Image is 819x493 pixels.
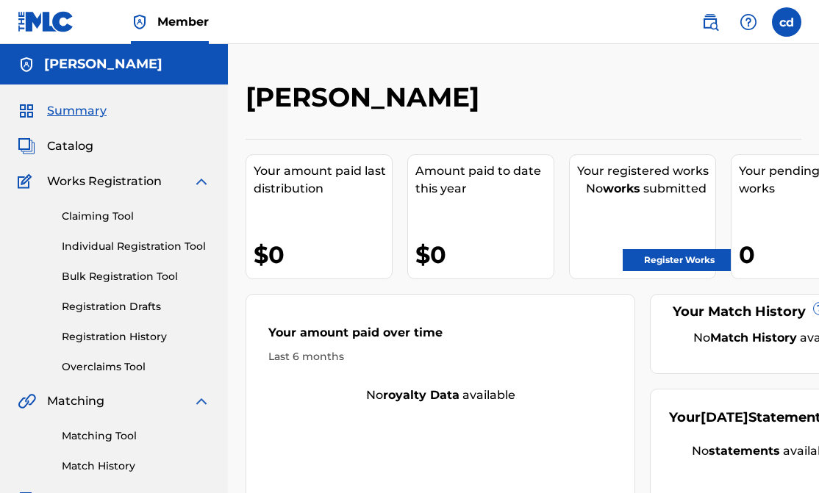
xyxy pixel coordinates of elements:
[254,238,392,271] div: $0
[695,7,725,37] a: Public Search
[193,392,210,410] img: expand
[18,11,74,32] img: MLC Logo
[193,173,210,190] img: expand
[44,56,162,73] h5: christian delapena
[701,13,719,31] img: search
[18,173,37,190] img: Works Registration
[18,137,35,155] img: Catalog
[415,162,554,198] div: Amount paid to date this year
[383,388,459,402] strong: royalty data
[745,422,819,493] iframe: Chat Widget
[246,81,487,114] h2: [PERSON_NAME]
[18,102,107,120] a: SummarySummary
[18,102,35,120] img: Summary
[47,392,104,410] span: Matching
[47,102,107,120] span: Summary
[709,444,780,458] strong: statements
[772,7,801,37] div: User Menu
[62,329,210,345] a: Registration History
[701,409,748,425] span: [DATE]
[18,392,36,410] img: Matching
[734,7,763,37] div: Help
[131,13,149,31] img: Top Rightsholder
[268,324,612,349] div: Your amount paid over time
[47,173,162,190] span: Works Registration
[710,331,797,345] strong: Match History
[268,349,612,364] div: Last 6 months
[62,458,210,474] a: Match History
[577,180,715,198] div: No submitted
[62,359,210,375] a: Overclaims Tool
[415,238,554,271] div: $0
[62,239,210,254] a: Individual Registration Tool
[740,13,757,31] img: help
[62,269,210,284] a: Bulk Registration Tool
[603,181,640,195] strong: works
[254,162,392,198] div: Your amount paid last distribution
[577,162,715,180] div: Your registered works
[18,137,93,155] a: CatalogCatalog
[62,209,210,224] a: Claiming Tool
[18,56,35,73] img: Accounts
[623,249,736,271] a: Register Works
[246,386,634,404] div: No available
[62,299,210,314] a: Registration Drafts
[157,13,209,30] span: Member
[47,137,93,155] span: Catalog
[62,428,210,444] a: Matching Tool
